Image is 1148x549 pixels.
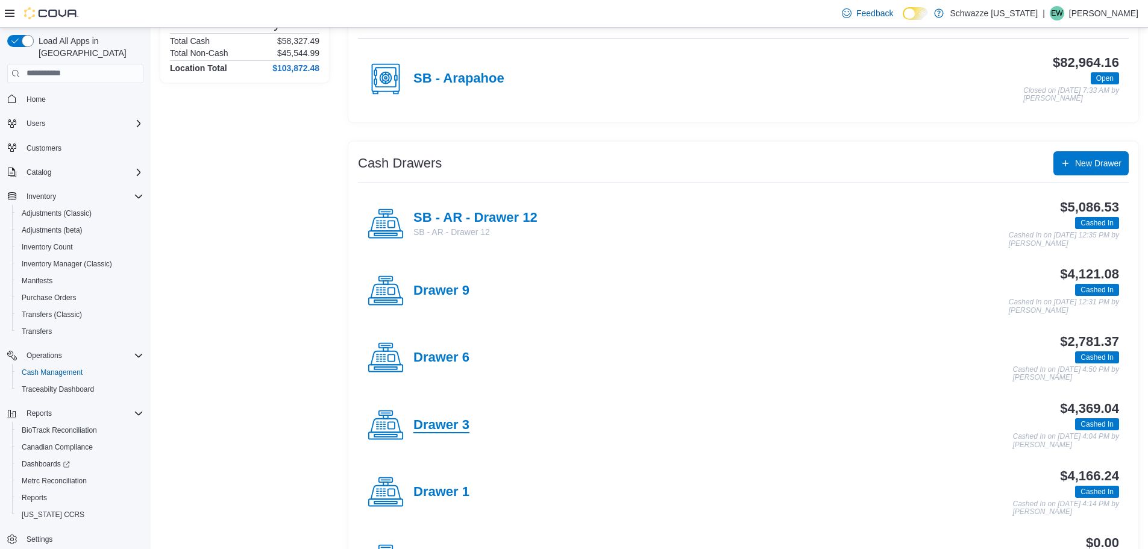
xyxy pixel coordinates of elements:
[12,381,148,398] button: Traceabilty Dashboard
[12,289,148,306] button: Purchase Orders
[17,440,98,454] a: Canadian Compliance
[2,115,148,132] button: Users
[22,406,143,421] span: Reports
[12,222,148,239] button: Adjustments (beta)
[22,276,52,286] span: Manifests
[1043,6,1045,20] p: |
[12,472,148,489] button: Metrc Reconciliation
[17,206,96,221] a: Adjustments (Classic)
[413,71,504,87] h4: SB - Arapahoe
[837,1,898,25] a: Feedback
[1075,418,1119,430] span: Cashed In
[413,226,538,238] p: SB - AR - Drawer 12
[17,206,143,221] span: Adjustments (Classic)
[1053,151,1129,175] button: New Drawer
[17,474,143,488] span: Metrc Reconciliation
[22,92,143,107] span: Home
[17,274,143,288] span: Manifests
[12,239,148,256] button: Inventory Count
[413,350,469,366] h4: Drawer 6
[1075,486,1119,498] span: Cashed In
[17,257,143,271] span: Inventory Manager (Classic)
[12,489,148,506] button: Reports
[1060,200,1119,215] h3: $5,086.53
[1060,334,1119,349] h3: $2,781.37
[1060,267,1119,281] h3: $4,121.08
[2,405,148,422] button: Reports
[22,165,56,180] button: Catalog
[22,209,92,218] span: Adjustments (Classic)
[17,223,87,237] a: Adjustments (beta)
[903,7,928,20] input: Dark Mode
[17,423,143,438] span: BioTrack Reconciliation
[170,48,228,58] h6: Total Non-Cash
[12,323,148,340] button: Transfers
[22,189,143,204] span: Inventory
[1075,284,1119,296] span: Cashed In
[1023,87,1119,103] p: Closed on [DATE] 7:33 AM by [PERSON_NAME]
[22,348,67,363] button: Operations
[17,290,143,305] span: Purchase Orders
[22,140,143,155] span: Customers
[170,63,227,73] h4: Location Total
[17,324,143,339] span: Transfers
[22,532,57,547] a: Settings
[12,205,148,222] button: Adjustments (Classic)
[12,506,148,523] button: [US_STATE] CCRS
[413,485,469,500] h4: Drawer 1
[12,306,148,323] button: Transfers (Classic)
[22,310,82,319] span: Transfers (Classic)
[17,491,143,505] span: Reports
[277,48,319,58] p: $45,544.99
[22,510,84,519] span: [US_STATE] CCRS
[17,457,75,471] a: Dashboards
[22,406,57,421] button: Reports
[27,351,62,360] span: Operations
[1060,401,1119,416] h3: $4,369.04
[17,324,57,339] a: Transfers
[1075,157,1121,169] span: New Drawer
[27,409,52,418] span: Reports
[17,365,87,380] a: Cash Management
[2,347,148,364] button: Operations
[12,272,148,289] button: Manifests
[1009,231,1119,248] p: Cashed In on [DATE] 12:35 PM by [PERSON_NAME]
[17,240,78,254] a: Inventory Count
[22,165,143,180] span: Catalog
[12,439,148,456] button: Canadian Compliance
[27,192,56,201] span: Inventory
[1012,500,1119,516] p: Cashed In on [DATE] 4:14 PM by [PERSON_NAME]
[2,530,148,548] button: Settings
[12,364,148,381] button: Cash Management
[277,36,319,46] p: $58,327.49
[1050,6,1064,20] div: Ehren Wood
[27,535,52,544] span: Settings
[22,141,66,155] a: Customers
[413,283,469,299] h4: Drawer 9
[17,290,81,305] a: Purchase Orders
[22,348,143,363] span: Operations
[1081,486,1114,497] span: Cashed In
[22,368,83,377] span: Cash Management
[413,418,469,433] h4: Drawer 3
[272,63,319,73] h4: $103,872.48
[950,6,1038,20] p: Schwazze [US_STATE]
[22,293,77,303] span: Purchase Orders
[17,382,143,397] span: Traceabilty Dashboard
[17,507,143,522] span: Washington CCRS
[1075,351,1119,363] span: Cashed In
[17,440,143,454] span: Canadian Compliance
[170,36,210,46] h6: Total Cash
[17,240,143,254] span: Inventory Count
[22,259,112,269] span: Inventory Manager (Classic)
[1096,73,1114,84] span: Open
[34,35,143,59] span: Load All Apps in [GEOGRAPHIC_DATA]
[2,90,148,108] button: Home
[22,116,143,131] span: Users
[1012,433,1119,449] p: Cashed In on [DATE] 4:04 PM by [PERSON_NAME]
[22,384,94,394] span: Traceabilty Dashboard
[17,423,102,438] a: BioTrack Reconciliation
[17,474,92,488] a: Metrc Reconciliation
[17,274,57,288] a: Manifests
[2,188,148,205] button: Inventory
